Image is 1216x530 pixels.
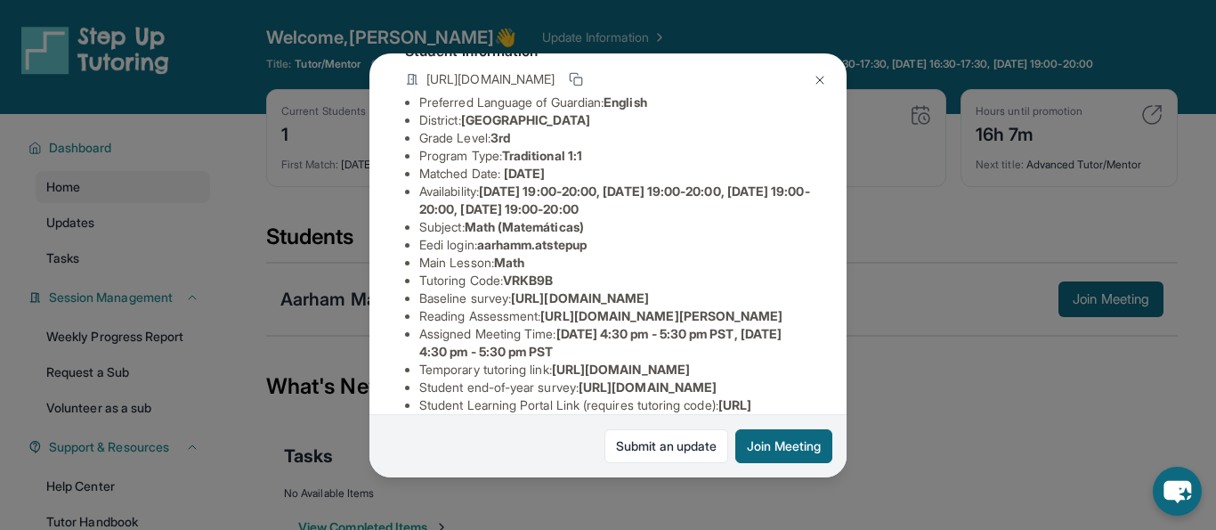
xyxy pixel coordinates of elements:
span: English [604,94,647,110]
li: Tutoring Code : [419,272,811,289]
span: aarhamm.atstepup [477,237,587,252]
span: [URL][DOMAIN_NAME] [579,379,717,395]
span: [URL][DOMAIN_NAME] [511,290,649,306]
span: [URL][DOMAIN_NAME] [426,70,555,88]
span: [DATE] [504,166,545,181]
li: Availability: [419,183,811,218]
li: Grade Level: [419,129,811,147]
li: Student end-of-year survey : [419,379,811,396]
li: Assigned Meeting Time : [419,325,811,361]
li: Student Learning Portal Link (requires tutoring code) : [419,396,811,432]
li: Eedi login : [419,236,811,254]
a: Submit an update [604,429,728,463]
span: [URL][DOMAIN_NAME][PERSON_NAME] [540,308,782,323]
span: [GEOGRAPHIC_DATA] [461,112,590,127]
span: Traditional 1:1 [502,148,582,163]
li: Baseline survey : [419,289,811,307]
button: Join Meeting [735,429,832,463]
span: [URL][DOMAIN_NAME] [552,362,690,377]
span: [DATE] 19:00-20:00, [DATE] 19:00-20:00, [DATE] 19:00-20:00, [DATE] 19:00-20:00 [419,183,810,216]
li: Preferred Language of Guardian: [419,94,811,111]
span: Math [494,255,524,270]
li: Reading Assessment : [419,307,811,325]
button: chat-button [1153,467,1202,516]
li: Main Lesson : [419,254,811,272]
span: [DATE] 4:30 pm - 5:30 pm PST, [DATE] 4:30 pm - 5:30 pm PST [419,326,782,359]
li: Temporary tutoring link : [419,361,811,379]
img: Close Icon [813,73,827,87]
span: Math (Matemáticas) [465,219,584,234]
li: Program Type: [419,147,811,165]
li: District: [419,111,811,129]
button: Copy link [565,69,587,90]
li: Matched Date: [419,165,811,183]
span: 3rd [490,130,510,145]
span: VRKB9B [503,273,553,288]
li: Subject : [419,218,811,236]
